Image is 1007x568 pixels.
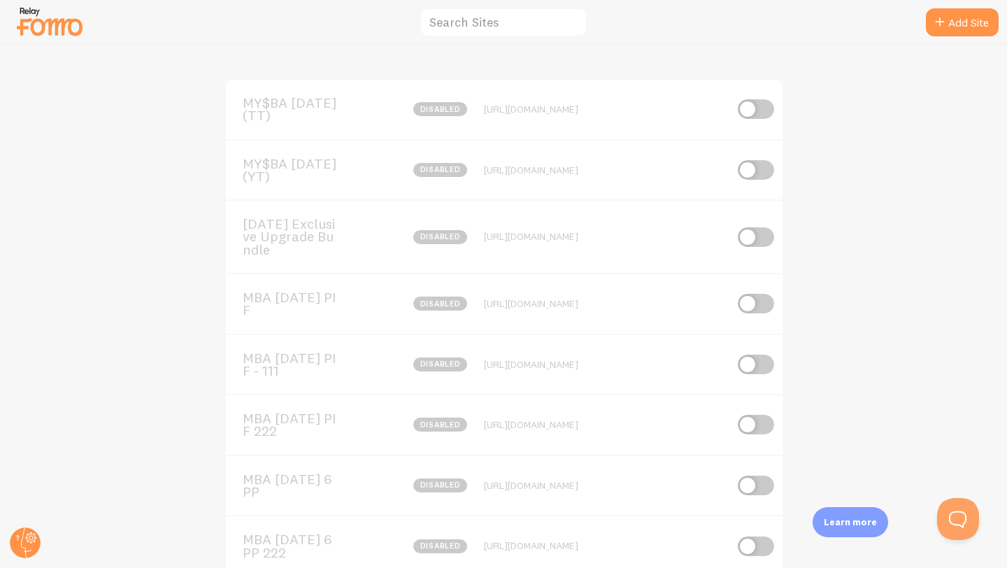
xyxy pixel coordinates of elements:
div: [URL][DOMAIN_NAME] [484,297,725,310]
span: disabled [413,102,467,116]
span: disabled [413,357,467,371]
span: disabled [413,418,467,432]
div: [URL][DOMAIN_NAME] [484,418,725,431]
span: MY$BA [DATE] (TT) [243,97,355,122]
p: Learn more [824,516,877,529]
span: MBA [DATE] PIF - 111 [243,352,355,378]
div: [URL][DOMAIN_NAME] [484,230,725,243]
div: [URL][DOMAIN_NAME] [484,103,725,115]
span: MY$BA [DATE] (YT) [243,157,355,183]
span: MBA [DATE] 6PP [243,473,355,499]
iframe: Help Scout Beacon - Open [937,498,979,540]
span: disabled [413,539,467,553]
div: [URL][DOMAIN_NAME] [484,358,725,371]
span: [DATE] Exclusive Upgrade Bundle [243,218,355,256]
div: [URL][DOMAIN_NAME] [484,164,725,176]
div: Learn more [813,507,888,537]
span: MBA [DATE] 6PP 222 [243,533,355,559]
div: [URL][DOMAIN_NAME] [484,479,725,492]
span: MBA [DATE] PIF 222 [243,412,355,438]
span: disabled [413,163,467,177]
span: MBA [DATE] PIF [243,291,355,317]
span: disabled [413,478,467,492]
span: disabled [413,230,467,244]
span: disabled [413,297,467,311]
div: [URL][DOMAIN_NAME] [484,539,725,552]
img: fomo-relay-logo-orange.svg [15,3,85,39]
